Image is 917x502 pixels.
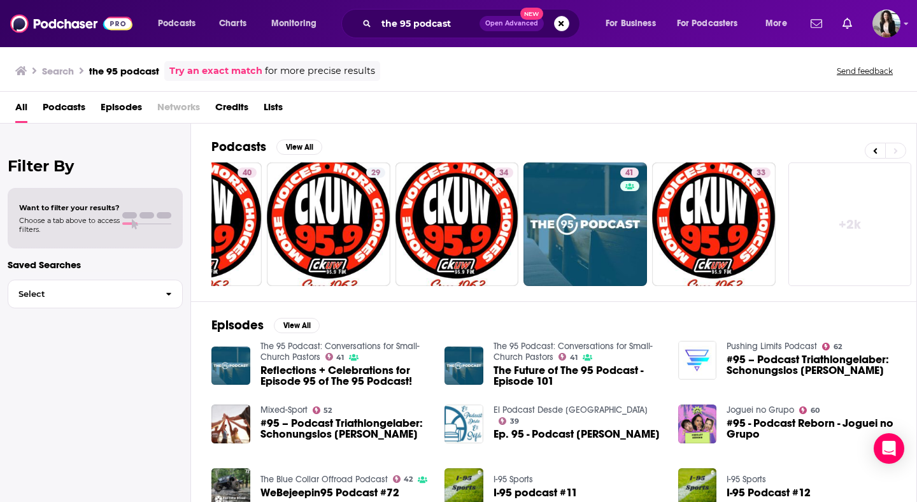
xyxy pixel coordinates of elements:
p: Saved Searches [8,259,183,271]
a: Show notifications dropdown [837,13,857,34]
span: Reflections + Celebrations for Episode 95 of The 95 Podcast! [260,365,430,387]
img: #95 - Podcast Reborn - Joguei no Grupo [678,405,717,443]
a: 42 [393,475,413,483]
button: Send feedback [833,66,897,76]
a: 40 [238,168,257,178]
a: 41 [523,162,647,286]
a: 29 [366,168,385,178]
span: For Podcasters [677,15,738,32]
a: 33 [652,162,776,286]
span: 34 [499,167,508,180]
span: WeBejeepin95 Podcast #72 [260,487,399,498]
a: Charts [211,13,254,34]
a: El Podcast Desde El Sofá [494,405,648,415]
img: Ep. 95 - Podcast serio [444,405,483,443]
a: 29 [267,162,390,286]
span: Open Advanced [485,20,538,27]
button: Open AdvancedNew [480,16,544,31]
h3: the 95 podcast [89,65,159,77]
span: 40 [243,167,252,180]
img: User Profile [872,10,900,38]
img: Reflections + Celebrations for Episode 95 of The 95 Podcast! [211,347,250,385]
h2: Filter By [8,157,183,175]
a: Mixed-Sport [260,405,308,415]
a: 33 [751,168,771,178]
a: PodcastsView All [211,139,322,155]
button: open menu [149,13,212,34]
a: The Future of The 95 Podcast - Episode 101 [494,365,663,387]
span: For Business [606,15,656,32]
a: Show notifications dropdown [806,13,827,34]
a: Podcasts [43,97,85,123]
span: for more precise results [265,64,375,78]
span: 41 [570,355,578,361]
img: #95 – Podcast Triathlongelaber: Schonungslos ehrlich [678,341,717,380]
button: View All [274,318,320,333]
a: 39 [499,417,519,425]
h2: Episodes [211,317,264,333]
span: More [765,15,787,32]
a: Ep. 95 - Podcast serio [494,429,660,440]
a: Pushing Limits Podcast [727,341,817,352]
a: Try an exact match [169,64,262,78]
a: Episodes [101,97,142,123]
span: Want to filter your results? [19,203,120,212]
a: 60 [799,406,820,414]
span: Ep. 95 - Podcast [PERSON_NAME] [494,429,660,440]
a: 41 [620,168,639,178]
a: Credits [215,97,248,123]
span: 41 [625,167,634,180]
span: 42 [404,477,413,482]
img: The Future of The 95 Podcast - Episode 101 [444,347,483,385]
span: Select [8,290,155,298]
a: #95 – Podcast Triathlongelaber: Schonungslos ehrlich [727,354,896,376]
span: Logged in as ElizabethCole [872,10,900,38]
span: Choose a tab above to access filters. [19,216,120,234]
button: open menu [597,13,672,34]
div: Search podcasts, credits, & more... [353,9,592,38]
a: #95 – Podcast Triathlongelaber: Schonungslos ehrlich [260,418,430,440]
span: 60 [811,408,820,413]
span: #95 – Podcast Triathlongelaber: Schonungslos [PERSON_NAME] [260,418,430,440]
span: 41 [336,355,344,361]
a: 41 [558,353,578,361]
a: The 95 Podcast: Conversations for Small-Church Pastors [260,341,420,362]
img: Podchaser - Follow, Share and Rate Podcasts [10,11,132,36]
span: 33 [757,167,765,180]
img: #95 – Podcast Triathlongelaber: Schonungslos ehrlich [211,405,250,443]
a: The 95 Podcast: Conversations for Small-Church Pastors [494,341,653,362]
a: The Blue Collar Offroad Podcast [260,474,388,485]
button: Select [8,280,183,308]
h3: Search [42,65,74,77]
a: Lists [264,97,283,123]
span: #95 – Podcast Triathlongelaber: Schonungslos [PERSON_NAME] [727,354,896,376]
button: View All [276,140,322,155]
span: 29 [371,167,380,180]
button: open menu [669,13,757,34]
span: Networks [157,97,200,123]
a: 41 [325,353,345,361]
a: All [15,97,27,123]
span: 62 [834,344,842,350]
span: #95 - Podcast Reborn - Joguei no Grupo [727,418,896,440]
a: 34 [494,168,513,178]
a: EpisodesView All [211,317,320,333]
a: 62 [822,343,842,350]
input: Search podcasts, credits, & more... [376,13,480,34]
a: I-95 podcast #11 [494,487,578,498]
span: Podcasts [158,15,195,32]
div: Open Intercom Messenger [874,433,904,464]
